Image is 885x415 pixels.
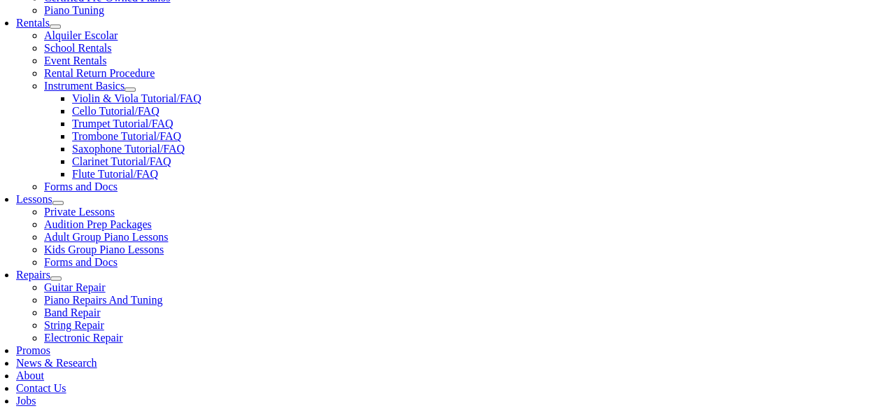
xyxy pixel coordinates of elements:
a: Clarinet Tutorial/FAQ [72,155,171,167]
a: Lessons [16,193,52,205]
a: Promos [16,344,50,356]
a: Forms and Docs [44,256,118,268]
a: Rentals [16,17,50,29]
button: Open submenu of Lessons [52,201,64,205]
a: Jobs [16,395,36,407]
a: String Repair [44,319,104,331]
a: Event Rentals [44,55,106,66]
a: Adult Group Piano Lessons [44,231,168,243]
button: Open submenu of Instrument Basics [125,87,136,92]
a: Kids Group Piano Lessons [44,244,164,255]
a: Audition Prep Packages [44,218,152,230]
a: Band Repair [44,307,100,318]
button: Open submenu of Repairs [50,276,62,281]
a: Repairs [16,269,50,281]
a: Trumpet Tutorial/FAQ [72,118,173,129]
button: Open submenu of Rentals [50,24,61,29]
a: Electronic Repair [44,332,122,344]
a: Trombone Tutorial/FAQ [72,130,181,142]
a: Piano Repairs And Tuning [44,294,162,306]
a: Guitar Repair [44,281,106,293]
a: Private Lessons [44,206,115,218]
a: News & Research [16,357,97,369]
a: Alquiler Escolar [44,29,118,41]
a: School Rentals [44,42,111,54]
a: Saxophone Tutorial/FAQ [72,143,185,155]
a: Cello Tutorial/FAQ [72,105,160,117]
a: Contact Us [16,382,66,394]
a: Flute Tutorial/FAQ [72,168,158,180]
a: About [16,370,44,381]
a: Violin & Viola Tutorial/FAQ [72,92,201,104]
a: Piano Tuning [44,4,104,16]
a: Rental Return Procedure [44,67,155,79]
a: Forms and Docs [44,181,118,192]
a: Instrument Basics [44,80,125,92]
